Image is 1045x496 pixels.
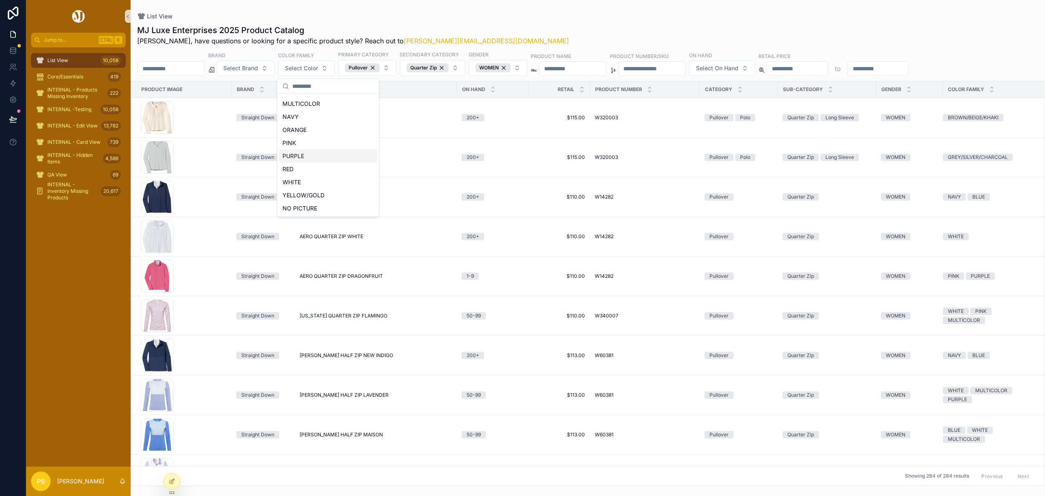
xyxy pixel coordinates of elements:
[783,86,823,93] span: Sub-Category
[462,154,524,161] a: 200+
[709,312,729,319] div: Pullover
[595,392,614,398] span: W60381
[975,308,987,315] div: PINK
[534,154,585,161] a: $115.00
[236,273,290,280] a: Straight Down
[476,63,511,72] div: WOMEN
[886,352,905,359] div: WOMEN
[534,233,585,240] a: $110.00
[338,51,389,58] label: Primary Category
[476,63,511,72] button: Unselect WOMEN
[709,273,729,280] div: Pullover
[595,431,614,438] span: W60381
[462,431,524,438] a: 50-99
[531,52,571,60] label: Product Name
[886,391,905,399] div: WOMEN
[57,477,104,485] p: [PERSON_NAME]
[825,114,854,121] div: Long Sleeve
[943,273,1034,280] a: PINKPURPLE
[787,154,814,161] div: Quarter Zip
[948,233,964,240] div: WHITE
[115,37,122,43] span: K
[467,312,481,319] div: 50-99
[47,181,98,201] span: INTERNAL - Inventory Missing Products
[948,387,964,394] div: WHITE
[758,52,791,60] label: Retail Price
[886,233,905,240] div: WOMEN
[705,431,773,438] a: Pullover
[108,72,121,82] div: 419
[709,352,729,359] div: Pullover
[467,431,481,438] div: 50-99
[103,154,121,163] div: 4,586
[47,106,91,113] span: INTERNAL -Testing
[467,273,474,280] div: 1-9
[47,139,100,145] span: INTERNAL - Card View
[783,352,871,359] a: Quarter Zip
[595,313,695,319] a: W340007
[787,114,814,121] div: Quarter Zip
[886,193,905,201] div: WOMEN
[971,273,990,280] div: PURPLE
[881,273,938,280] a: WOMEN
[400,60,465,76] button: Select Button
[595,86,642,93] span: Product Number
[407,63,449,72] button: Unselect QUARTER_ZIP
[534,194,585,200] a: $110.00
[241,312,274,319] div: Straight Down
[534,431,585,438] a: $113.00
[705,86,732,93] span: Category
[241,154,274,161] div: Straight Down
[783,312,871,319] a: Quarter Zip
[462,352,524,359] a: 200+
[972,352,985,359] div: BLUE
[236,193,290,201] a: Straight Down
[595,392,695,398] a: W60381
[462,273,524,280] a: 1-9
[783,391,871,399] a: Quarter Zip
[787,352,814,359] div: Quarter Zip
[534,313,585,319] span: $110.00
[595,114,618,121] span: W320003
[886,114,905,121] div: WOMEN
[279,136,377,150] div: PINK
[345,63,380,72] button: Unselect PULLOVER
[881,312,938,319] a: WOMEN
[740,114,750,121] div: Polo
[462,233,524,240] a: 200+
[236,352,290,359] a: Straight Down
[886,312,905,319] div: WOMEN
[338,60,396,76] button: Select Button
[345,63,380,72] div: Pullover
[534,352,585,359] a: $113.00
[147,12,173,20] span: List View
[236,154,290,161] a: Straight Down
[31,86,126,101] a: INTERNAL - Products Missing Inventory222
[47,87,104,100] span: INTERNAL - Products Missing Inventory
[972,427,988,434] div: WHITE
[595,154,695,161] a: W320003
[300,273,452,279] a: AERO QUARTER ZIP DRAGONFRUIT
[241,114,274,121] div: Straight Down
[835,64,841,74] p: to
[709,391,729,399] div: Pullover
[300,313,452,319] a: [US_STATE] QUARTER ZIP FLAMINGO
[948,308,964,315] div: WHITE
[948,154,1008,161] div: GREY/SILVER/CHARCOAL
[905,473,969,480] span: Showing 284 of 284 results
[787,233,814,240] div: Quarter Zip
[534,273,585,279] a: $110.00
[534,114,585,121] a: $115.00
[236,431,290,438] a: Straight Down
[300,392,452,398] a: [PERSON_NAME] HALF ZIP LAVENDER
[279,163,377,176] div: RED
[705,154,773,161] a: PulloverPolo
[279,176,377,189] div: WHITE
[696,64,738,72] span: Select On Hand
